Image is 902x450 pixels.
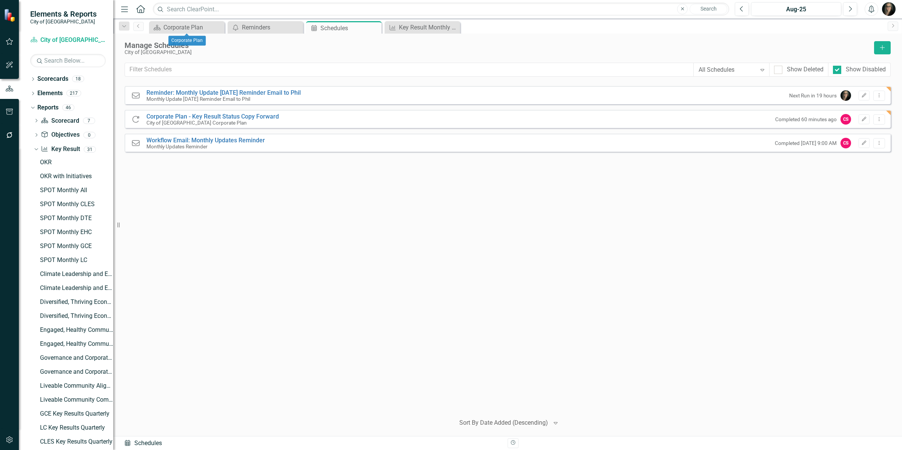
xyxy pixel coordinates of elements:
div: SPOT Monthly EHC [40,229,113,236]
img: Natalie Kovach [840,90,851,101]
div: Engaged, Healthy Community Completed Key Results [40,341,113,347]
div: Governance and Corporate Excellence Alignment [40,368,113,375]
div: OKR with Initiatives [40,173,113,180]
a: Objectives [41,131,79,139]
button: Search [690,4,727,14]
a: Climate Leadership and Environmental Stewardship Alignment [38,268,113,280]
div: 217 [66,90,81,97]
span: Monthly Update [DATE] Reminder Email to Phil [146,96,301,102]
div: Engaged, Healthy Community Alignment [40,327,113,333]
button: Aug-25 [751,2,841,16]
div: Schedules [124,439,502,448]
div: Diversified, Thriving Economy Completed Key Results [40,299,113,305]
div: CS [840,114,851,125]
div: Climate Leadership and Environmental Stewardship Completed Key Results [40,285,113,291]
a: Elements [37,89,63,98]
div: Show Disabled [846,65,886,74]
div: Corporate Plan [163,23,223,32]
a: City of [GEOGRAPHIC_DATA] Corporate Plan [30,36,106,45]
a: SPOT Monthly LC [38,254,113,266]
div: Climate Leadership and Environmental Stewardship Alignment [40,271,113,277]
a: SPOT Monthly All [38,184,113,196]
div: Aug-25 [754,5,839,14]
span: Next Run in 19 hours [789,92,837,99]
div: City of [GEOGRAPHIC_DATA] [125,49,870,55]
a: LC Key Results Quarterly [38,422,113,434]
a: Reminder: Monthly Update [DATE] Reminder Email to Phil [146,89,301,96]
span: City of [GEOGRAPHIC_DATA] Corporate Plan [146,120,279,126]
input: Search Below... [30,54,106,67]
div: Liveable Community Alignment [40,382,113,389]
a: SPOT Monthly CLES [38,198,113,210]
div: SPOT Monthly CLES [40,201,113,208]
a: Workflow Email: Monthly Updates Reminder [146,137,265,144]
div: Schedules [320,23,380,33]
a: Diversified, Thriving Economy Alignment [38,310,113,322]
div: SPOT Monthly DTE [40,215,113,222]
a: Climate Leadership and Environmental Stewardship Completed Key Results [38,282,113,294]
span: Elements & Reports [30,9,97,18]
a: Liveable Community Alignment [38,380,113,392]
div: Liveable Community Completed Key Results [40,396,113,403]
input: Search ClearPoint... [153,3,729,16]
div: 0 [83,132,95,138]
a: Key Result Monthly Status [386,23,458,32]
span: Completed 60 minutes ago [775,116,837,123]
div: All Schedules [699,65,756,74]
div: Manage Schedules [125,41,870,49]
div: 7 [83,117,95,124]
div: CS [840,138,851,148]
a: GCE Key Results Quarterly [38,408,113,420]
a: Diversified, Thriving Economy Completed Key Results [38,296,113,308]
div: Show Deleted [787,65,823,74]
div: SPOT Monthly LC [40,257,113,264]
small: City of [GEOGRAPHIC_DATA] [30,18,97,25]
div: 31 [84,146,96,153]
div: Diversified, Thriving Economy Alignment [40,313,113,319]
a: Reports [37,103,58,112]
span: Search [700,6,717,12]
div: Governance and Corporate Excellence Completed Key Results [40,354,113,361]
div: OKR [40,159,113,166]
a: Key Result [41,145,80,154]
div: SPOT Monthly GCE [40,243,113,250]
a: Liveable Community Completed Key Results [38,394,113,406]
div: Reminders [242,23,301,32]
div: Corporate Plan [168,36,206,46]
a: OKR [38,156,113,168]
div: Key Result Monthly Status [399,23,458,32]
div: 18 [72,76,84,82]
a: Reminders [229,23,301,32]
input: Filter Schedules [125,63,694,77]
a: Governance and Corporate Excellence Alignment [38,366,113,378]
div: SPOT Monthly All [40,187,113,194]
a: SPOT Monthly EHC [38,226,113,238]
a: Engaged, Healthy Community Completed Key Results [38,338,113,350]
a: Scorecards [37,75,68,83]
a: SPOT Monthly GCE [38,240,113,252]
a: SPOT Monthly DTE [38,212,113,224]
iframe: Intercom live chat [876,424,894,442]
a: Corporate Plan [151,23,223,32]
a: CLES Key Results Quarterly [38,436,113,448]
div: CLES Key Results Quarterly [40,438,113,445]
div: LC Key Results Quarterly [40,424,113,431]
div: 46 [62,104,74,111]
img: ClearPoint Strategy [4,9,17,22]
span: Monthly Updates Reminder [146,144,265,149]
div: GCE Key Results Quarterly [40,410,113,417]
a: Scorecard [41,117,79,125]
a: Governance and Corporate Excellence Completed Key Results [38,352,113,364]
a: Engaged, Healthy Community Alignment [38,324,113,336]
img: Natalie Kovach [882,2,896,16]
span: Completed [DATE] 9:00 AM [775,140,837,147]
a: OKR with Initiatives [38,170,113,182]
a: Corporate Plan - Key Result Status Copy Forward [146,113,279,120]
